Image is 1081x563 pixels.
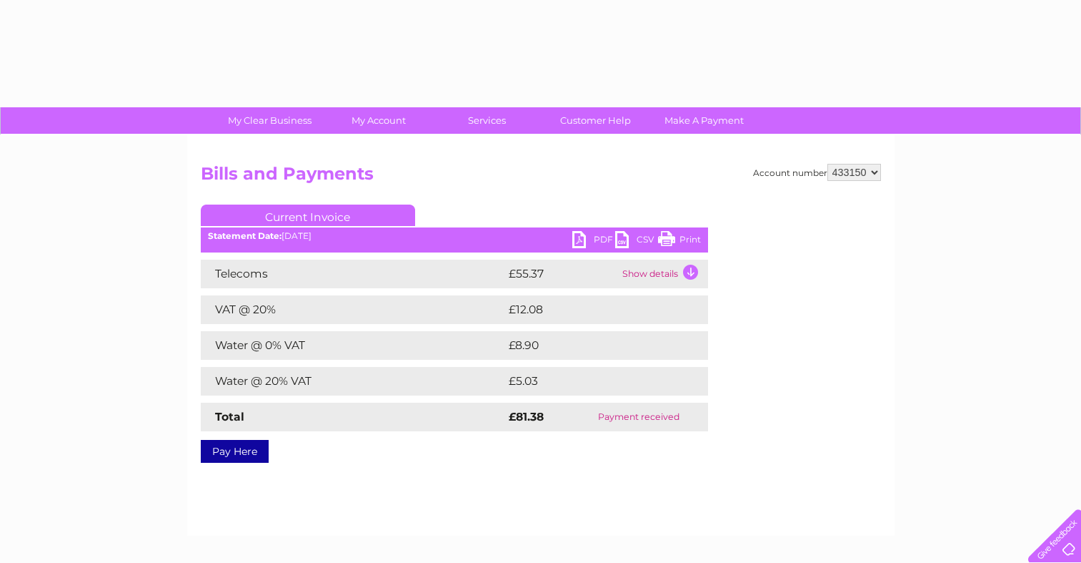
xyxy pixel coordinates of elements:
td: Telecoms [201,260,505,288]
td: Payment received [570,403,707,431]
a: PDF [572,231,615,252]
strong: £81.38 [509,410,544,424]
td: Water @ 20% VAT [201,367,505,396]
b: Statement Date: [208,230,282,241]
a: Print [658,231,701,252]
h2: Bills and Payments [201,164,881,191]
div: [DATE] [201,231,708,241]
a: Customer Help [537,107,654,134]
a: My Clear Business [211,107,329,134]
a: CSV [615,231,658,252]
a: My Account [319,107,437,134]
a: Current Invoice [201,205,415,226]
div: Account number [753,164,881,181]
strong: Total [215,410,244,424]
td: VAT @ 20% [201,295,505,324]
td: £8.90 [505,331,675,360]
td: £5.03 [505,367,674,396]
td: £55.37 [505,260,619,288]
td: Show details [619,260,708,288]
td: £12.08 [505,295,678,324]
a: Services [428,107,546,134]
a: Make A Payment [645,107,763,134]
td: Water @ 0% VAT [201,331,505,360]
a: Pay Here [201,440,269,463]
